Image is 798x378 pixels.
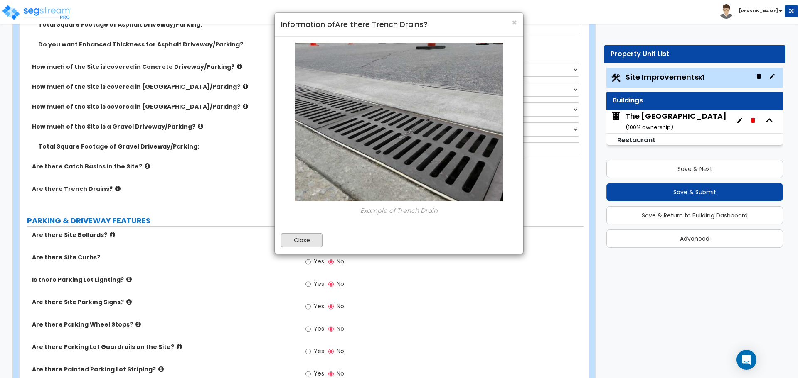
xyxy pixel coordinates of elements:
[295,43,503,201] img: 175.JPG
[736,350,756,370] div: Open Intercom Messenger
[512,18,517,27] button: Close
[281,233,323,247] button: Close
[360,206,438,215] i: Example of Trench Drain
[281,19,517,30] h4: Information of Are there Trench Drains?
[512,17,517,29] span: ×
